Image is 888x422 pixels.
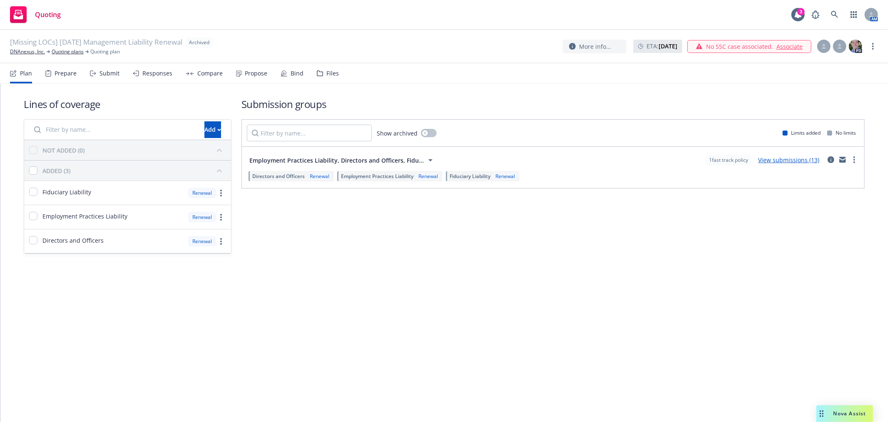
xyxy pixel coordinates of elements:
div: ADDED (3) [42,166,70,175]
div: Renewal [308,173,331,180]
a: mail [838,155,848,165]
a: more [216,188,226,198]
a: more [216,212,226,222]
div: Submit [99,70,119,77]
button: Employment Practices Liability, Directors and Officers, Fidu... [247,152,438,168]
div: Renewal [417,173,440,180]
div: Renewal [188,188,216,198]
a: Switch app [846,6,862,23]
a: Quoting [7,3,64,26]
a: more [868,41,878,51]
div: Drag to move [816,405,827,422]
span: Show archived [377,129,418,138]
span: Nova Assist [833,410,866,417]
button: ADDED (3) [42,164,226,177]
img: photo [849,40,862,53]
span: Quoting [35,11,61,18]
span: [Missing LOCs] [DATE] Management Liability Renewal [10,37,182,48]
div: Bind [291,70,303,77]
span: Directors and Officers [252,173,305,180]
a: DNAnexus, Inc. [10,48,45,55]
div: 3 [797,8,805,15]
div: Propose [245,70,267,77]
a: Quoting plans [52,48,84,55]
div: Prepare [55,70,77,77]
div: Plan [20,70,32,77]
span: Directors and Officers [42,236,104,245]
button: Add [204,121,221,138]
span: Fiduciary Liability [42,188,91,196]
a: more [849,155,859,165]
a: circleInformation [826,155,836,165]
a: Associate [776,42,803,51]
span: Employment Practices Liability [341,173,413,180]
span: 1 fast track policy [709,156,748,164]
input: Filter by name... [29,121,199,138]
span: More info... [579,42,611,51]
span: Archived [189,39,209,46]
span: Employment Practices Liability [42,212,127,221]
div: No limits [827,129,856,136]
span: No SSC case associated. [706,42,773,51]
span: ETA : [647,42,677,50]
a: View submissions (13) [758,156,819,164]
div: Limits added [783,129,821,136]
a: Search [826,6,843,23]
div: Files [326,70,339,77]
strong: [DATE] [659,42,677,50]
div: Responses [142,70,172,77]
span: Quoting plan [90,48,120,55]
span: Employment Practices Liability, Directors and Officers, Fidu... [249,156,424,165]
button: Nova Assist [816,405,873,422]
div: Add [204,122,221,138]
div: Renewal [494,173,517,180]
button: More info... [562,40,627,53]
h1: Lines of coverage [24,97,231,111]
div: Renewal [188,212,216,222]
div: Renewal [188,236,216,246]
div: NOT ADDED (0) [42,146,85,155]
div: Compare [197,70,223,77]
a: Report a Bug [807,6,824,23]
a: more [216,236,226,246]
h1: Submission groups [241,97,865,111]
input: Filter by name... [247,125,372,141]
span: Fiduciary Liability [450,173,490,180]
button: NOT ADDED (0) [42,143,226,157]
